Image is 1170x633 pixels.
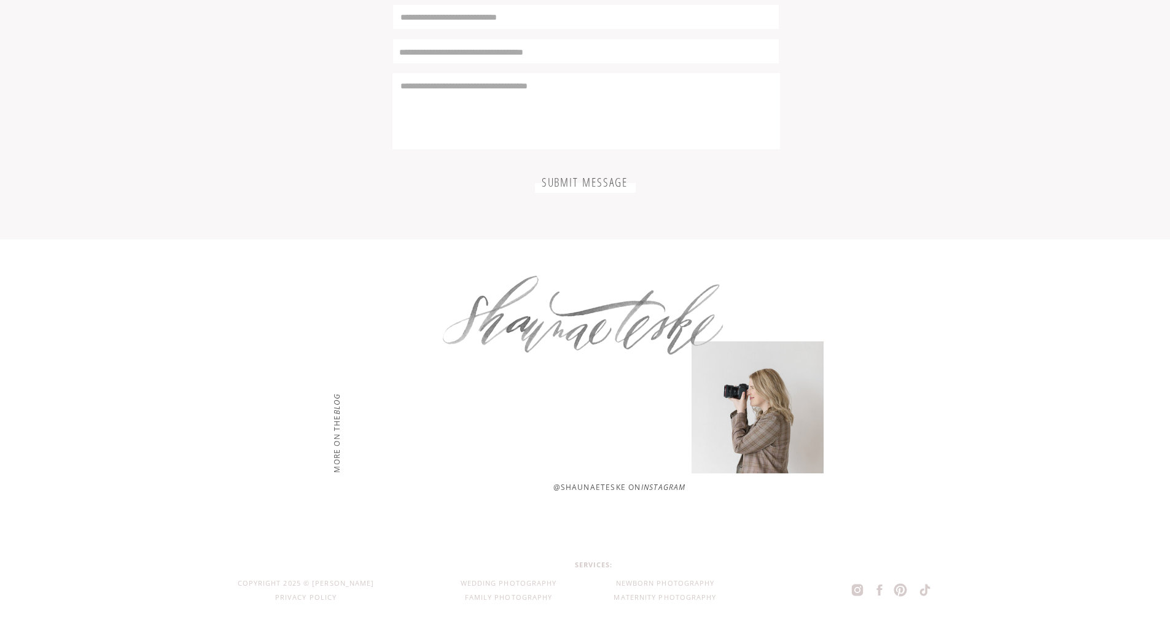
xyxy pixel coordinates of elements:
[330,344,341,473] a: more on theblog
[553,481,794,492] p: @shaunaeteske on
[330,344,341,473] p: more on the
[594,591,737,605] a: Maternity Photography
[641,482,686,492] i: Instagram
[235,577,377,591] div: copyright 2025 © [PERSON_NAME]
[437,577,580,591] a: wedding photography
[553,481,794,492] a: @shaunaeteske onInstagram
[437,591,580,605] a: family photography
[575,560,613,569] b: services:
[275,591,338,605] a: Privacy Policy
[331,393,341,414] i: blog
[541,176,629,188] a: Submit Message
[594,577,737,591] a: Newborn photography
